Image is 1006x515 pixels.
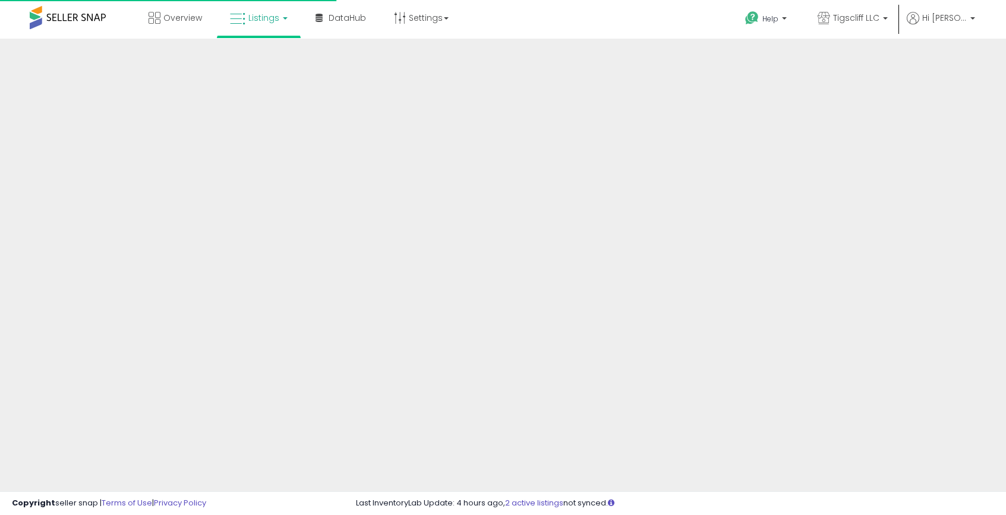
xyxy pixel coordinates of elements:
span: Tigscliff LLC [833,12,879,24]
span: Listings [248,12,279,24]
span: Hi [PERSON_NAME] [922,12,967,24]
a: Terms of Use [102,497,152,508]
i: Get Help [745,11,759,26]
span: Help [762,14,778,24]
span: DataHub [329,12,366,24]
a: Help [736,2,799,39]
span: Overview [163,12,202,24]
div: seller snap | | [12,498,206,509]
div: Last InventoryLab Update: 4 hours ago, not synced. [356,498,994,509]
strong: Copyright [12,497,55,508]
i: Click here to read more about un-synced listings. [608,499,614,507]
a: Privacy Policy [154,497,206,508]
a: Hi [PERSON_NAME] [907,12,975,39]
a: 2 active listings [505,497,563,508]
